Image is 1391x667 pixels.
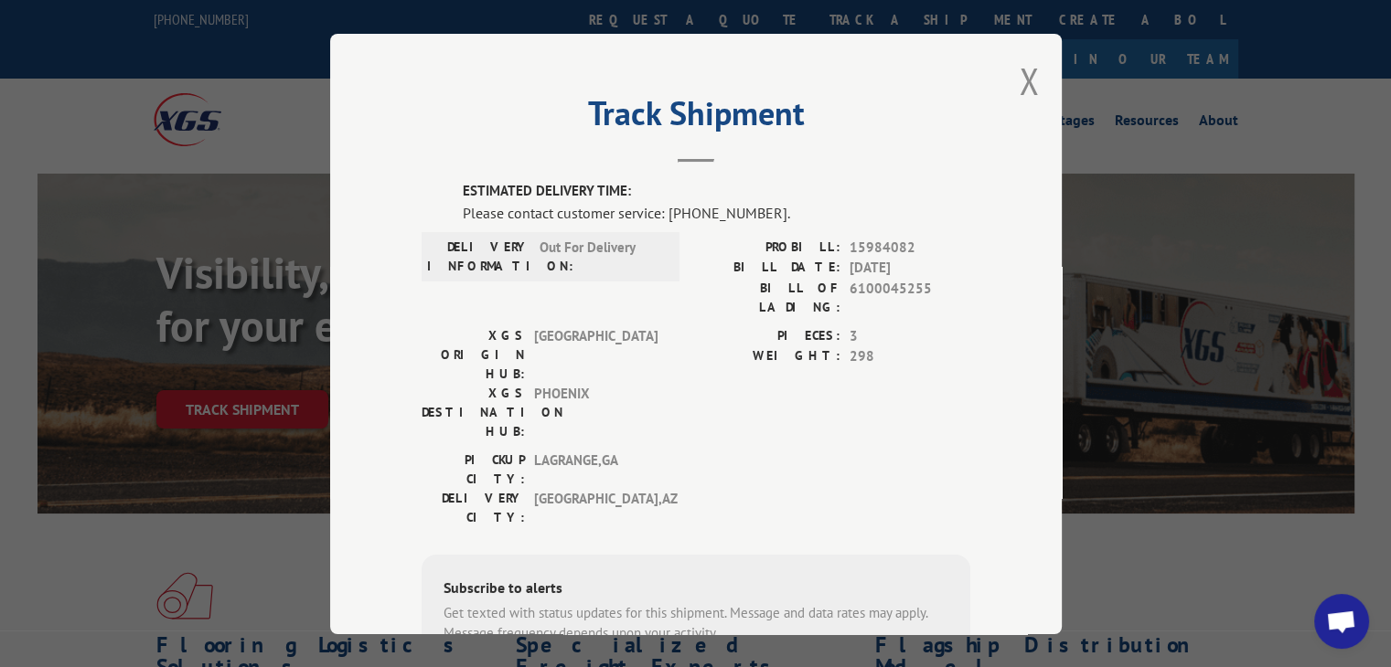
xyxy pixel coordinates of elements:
[540,237,663,275] span: Out For Delivery
[427,237,530,275] label: DELIVERY INFORMATION:
[850,325,970,346] span: 3
[463,181,970,202] label: ESTIMATED DELIVERY TIME:
[463,201,970,223] div: Please contact customer service: [PHONE_NUMBER].
[850,346,970,367] span: 298
[696,346,840,367] label: WEIGHT:
[696,278,840,316] label: BILL OF LADING:
[850,258,970,279] span: [DATE]
[444,602,948,643] div: Get texted with status updates for this shipment. Message and data rates may apply. Message frequ...
[422,325,525,383] label: XGS ORIGIN HUB:
[444,576,948,602] div: Subscribe to alerts
[696,237,840,258] label: PROBILL:
[696,258,840,279] label: BILL DATE:
[534,450,658,488] span: LAGRANGE , GA
[534,325,658,383] span: [GEOGRAPHIC_DATA]
[850,278,970,316] span: 6100045255
[1314,594,1369,649] div: Open chat
[422,101,970,135] h2: Track Shipment
[422,383,525,440] label: XGS DESTINATION HUB:
[422,488,525,526] label: DELIVERY CITY:
[534,488,658,526] span: [GEOGRAPHIC_DATA] , AZ
[696,325,840,346] label: PIECES:
[534,383,658,440] span: PHOENIX
[850,237,970,258] span: 15984082
[1019,57,1039,105] button: Close modal
[422,450,525,488] label: PICKUP CITY:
